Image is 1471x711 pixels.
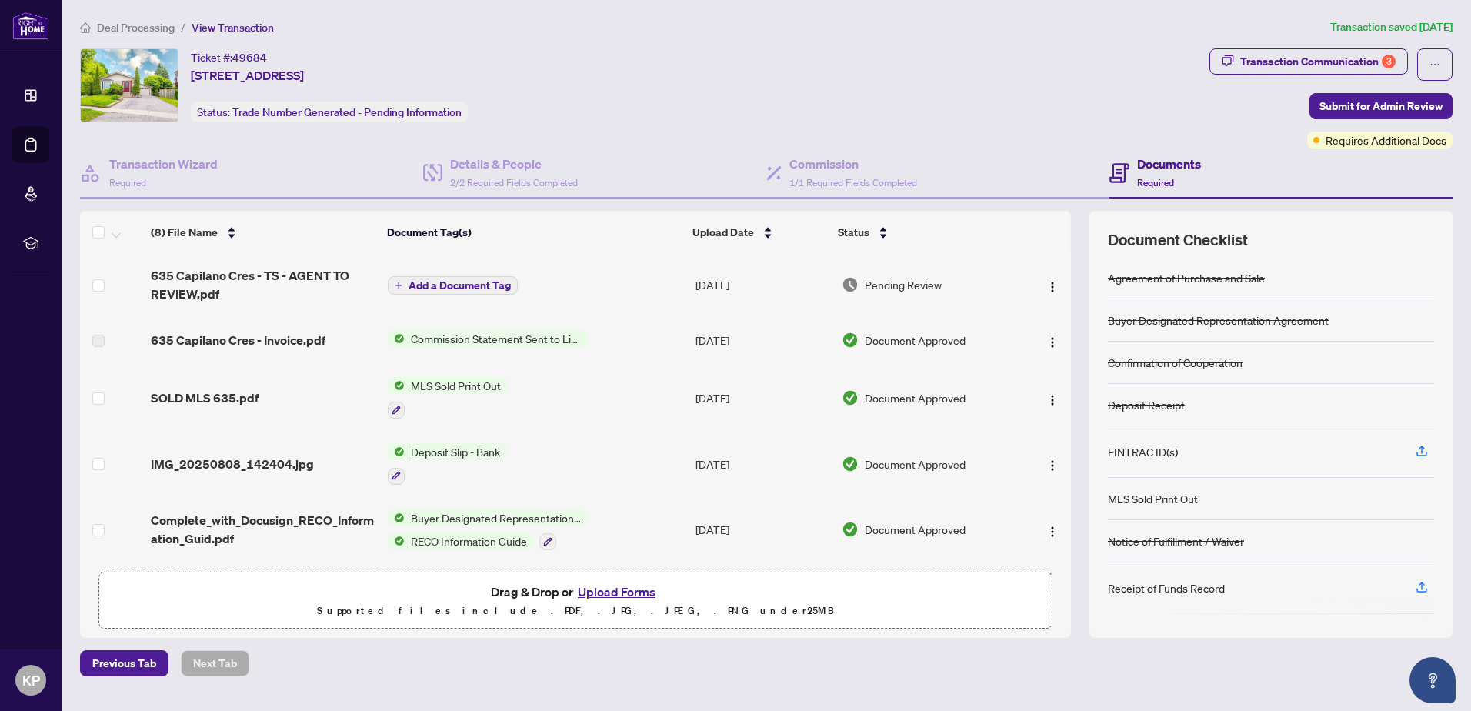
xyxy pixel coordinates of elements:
span: View Transaction [192,21,274,35]
img: Logo [1046,526,1059,538]
span: Required [109,177,146,189]
div: MLS Sold Print Out [1108,490,1198,507]
img: Logo [1046,394,1059,406]
span: Document Checklist [1108,229,1248,251]
button: Previous Tab [80,650,168,676]
img: Document Status [842,332,859,349]
td: [DATE] [689,315,836,365]
div: Status: [191,102,468,122]
span: 1/1 Required Fields Completed [789,177,917,189]
span: Submit for Admin Review [1319,94,1443,118]
td: [DATE] [689,497,836,563]
div: Buyer Designated Representation Agreement [1108,312,1329,329]
span: plus [395,282,402,289]
th: Document Tag(s) [381,211,686,254]
span: SOLD MLS 635.pdf [151,389,259,407]
span: 635 Capilano Cres - Invoice.pdf [151,331,325,349]
span: Document Approved [865,456,966,472]
span: [STREET_ADDRESS] [191,66,304,85]
img: Status Icon [388,330,405,347]
p: Supported files include .PDF, .JPG, .JPEG, .PNG under 25 MB [108,602,1042,620]
div: 3 [1382,55,1396,68]
img: logo [12,12,49,40]
div: Ticket #: [191,48,267,66]
span: Deal Processing [97,21,175,35]
td: [DATE] [689,365,836,431]
span: Drag & Drop or [491,582,660,602]
img: IMG-E12326448_1.jpg [81,49,178,122]
th: (8) File Name [145,211,381,254]
button: Status IconMLS Sold Print Out [388,377,507,419]
img: Document Status [842,521,859,538]
span: Commission Statement Sent to Listing Brokerage [405,330,587,347]
h4: Commission [789,155,917,173]
span: Complete_with_Docusign_RECO_Information_Guid.pdf [151,511,375,548]
img: Status Icon [388,377,405,394]
img: Logo [1046,336,1059,349]
span: Document Approved [865,521,966,538]
span: Buyer Designated Representation Agreement [405,509,587,526]
h4: Transaction Wizard [109,155,218,173]
th: Upload Date [686,211,832,254]
button: Status IconDeposit Slip - Bank [388,443,506,485]
span: (8) File Name [151,224,218,241]
div: Agreement of Purchase and Sale [1108,269,1265,286]
span: Document Approved [865,389,966,406]
button: Add a Document Tag [388,275,518,295]
td: [DATE] [689,254,836,315]
span: Document Approved [865,332,966,349]
img: Status Icon [388,443,405,460]
h4: Documents [1137,155,1201,173]
span: Status [838,224,869,241]
span: 49684 [232,51,267,65]
span: home [80,22,91,33]
li: / [181,18,185,36]
div: Deposit Receipt [1108,396,1185,413]
div: Transaction Communication [1240,49,1396,74]
span: IMG_20250808_142404.jpg [151,455,314,473]
span: MLS Sold Print Out [405,377,507,394]
div: FINTRAC ID(s) [1108,443,1178,460]
button: Status IconBuyer Designated Representation AgreementStatus IconRECO Information Guide [388,509,587,551]
span: ellipsis [1429,59,1440,70]
td: [DATE] [689,562,836,629]
div: Notice of Fulfillment / Waiver [1108,532,1244,549]
th: Status [832,211,1014,254]
span: Requires Additional Docs [1326,132,1446,149]
span: Drag & Drop orUpload FormsSupported files include .PDF, .JPG, .JPEG, .PNG under25MB [99,572,1052,629]
button: Logo [1040,272,1065,297]
img: Status Icon [388,532,405,549]
span: Add a Document Tag [409,280,511,291]
span: Trade Number Generated - Pending Information [232,105,462,119]
img: Logo [1046,281,1059,293]
span: Deposit Slip - Bank [405,443,506,460]
img: Document Status [842,389,859,406]
button: Next Tab [181,650,249,676]
span: Required [1137,177,1174,189]
img: Logo [1046,459,1059,472]
article: Transaction saved [DATE] [1330,18,1453,36]
button: Add a Document Tag [388,276,518,295]
button: Logo [1040,386,1065,410]
div: Confirmation of Cooperation [1108,354,1243,371]
h4: Details & People [450,155,578,173]
div: Receipt of Funds Record [1108,579,1225,596]
span: RECO Information Guide [405,532,533,549]
td: [DATE] [689,431,836,497]
img: Status Icon [388,509,405,526]
img: Document Status [842,276,859,293]
span: Pending Review [865,276,942,293]
button: Open asap [1409,657,1456,703]
span: Upload Date [692,224,754,241]
button: Logo [1040,452,1065,476]
button: Status IconCommission Statement Sent to Listing Brokerage [388,330,587,347]
img: Document Status [842,456,859,472]
button: Upload Forms [573,582,660,602]
span: KP [22,669,40,691]
span: 635 Capilano Cres - TS - AGENT TO REVIEW.pdf [151,266,375,303]
button: Logo [1040,517,1065,542]
button: Submit for Admin Review [1309,93,1453,119]
span: Previous Tab [92,651,156,676]
span: 2/2 Required Fields Completed [450,177,578,189]
button: Transaction Communication3 [1209,48,1408,75]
